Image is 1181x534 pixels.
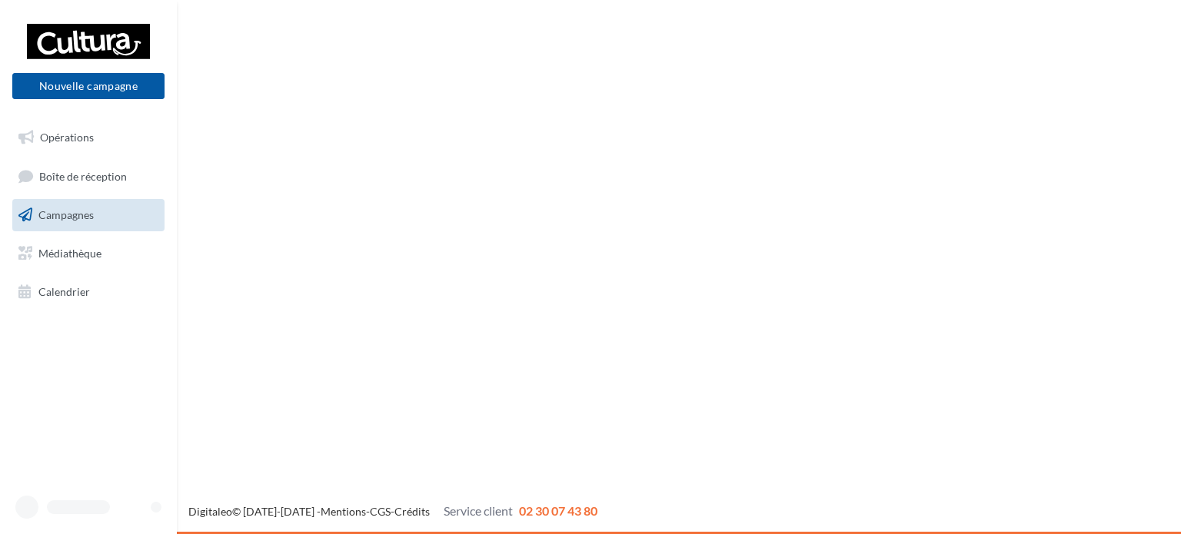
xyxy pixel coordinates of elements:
span: Boîte de réception [39,169,127,182]
span: 02 30 07 43 80 [519,503,597,518]
a: Crédits [394,505,430,518]
span: Campagnes [38,208,94,221]
a: Campagnes [9,199,168,231]
button: Nouvelle campagne [12,73,165,99]
span: Calendrier [38,284,90,297]
a: Calendrier [9,276,168,308]
a: Opérations [9,121,168,154]
a: Digitaleo [188,505,232,518]
span: Médiathèque [38,247,101,260]
span: © [DATE]-[DATE] - - - [188,505,597,518]
span: Service client [444,503,513,518]
a: Médiathèque [9,237,168,270]
span: Opérations [40,131,94,144]
a: CGS [370,505,391,518]
a: Boîte de réception [9,160,168,193]
a: Mentions [321,505,366,518]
